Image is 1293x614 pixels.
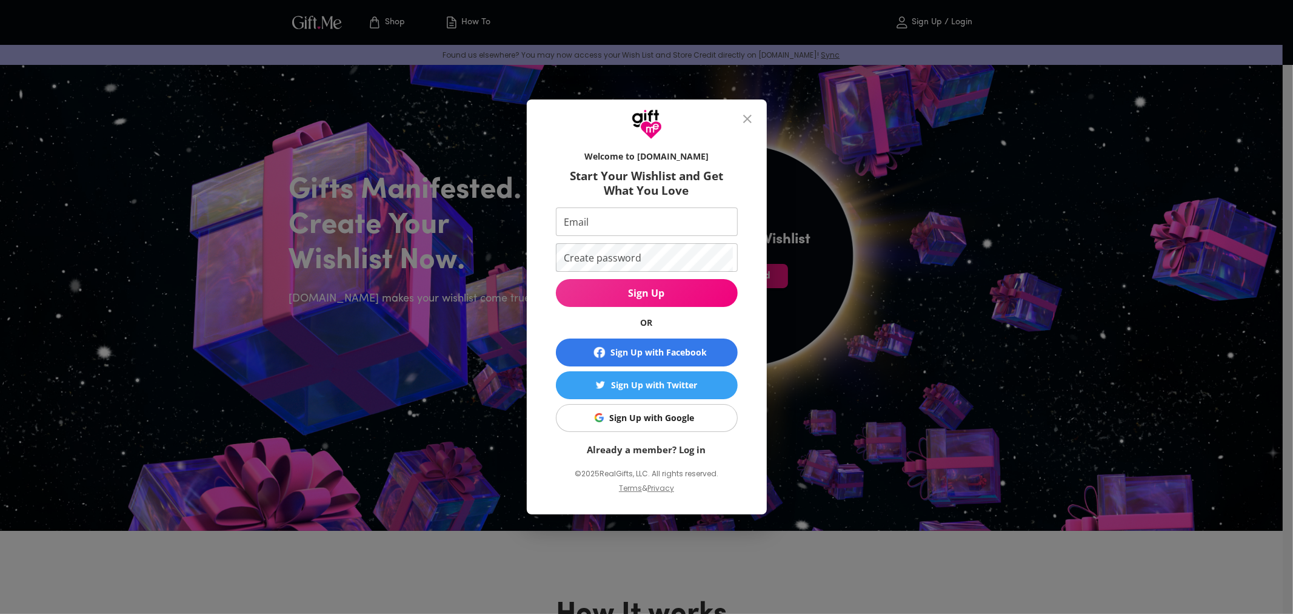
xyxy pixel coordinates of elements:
[556,286,738,300] span: Sign Up
[610,346,707,359] div: Sign Up with Facebook
[647,483,674,493] a: Privacy
[596,380,605,390] img: Sign Up with Twitter
[556,371,738,399] button: Sign Up with TwitterSign Up with Twitter
[595,413,604,422] img: Sign Up with Google
[556,150,738,163] h6: Welcome to [DOMAIN_NAME]
[610,411,695,425] div: Sign Up with Google
[556,466,738,482] p: © 2025 RealGifts, LLC. All rights reserved.
[733,104,762,133] button: close
[642,482,647,505] p: &
[632,109,662,140] img: GiftMe Logo
[556,404,738,432] button: Sign Up with GoogleSign Up with Google
[619,483,642,493] a: Terms
[611,379,697,392] div: Sign Up with Twitter
[556,317,738,329] h6: OR
[556,279,738,307] button: Sign Up
[587,444,706,456] a: Already a member? Log in
[556,339,738,366] button: Sign Up with Facebook
[556,169,738,198] h6: Start Your Wishlist and Get What You Love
